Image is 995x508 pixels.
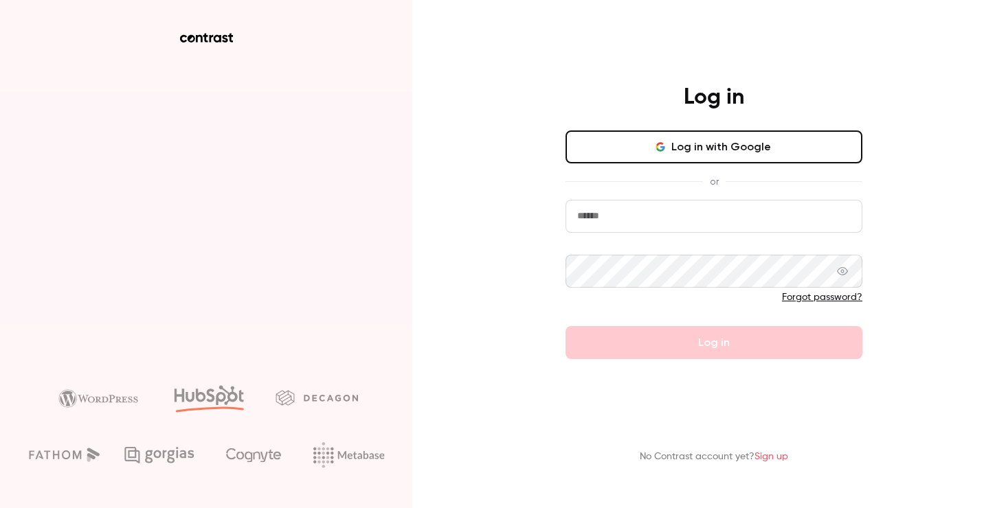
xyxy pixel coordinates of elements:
[782,292,862,302] a: Forgot password?
[640,450,788,464] p: No Contrast account yet?
[276,390,358,405] img: decagon
[566,130,862,163] button: Log in with Google
[703,174,726,189] span: or
[684,84,744,111] h4: Log in
[754,452,788,461] a: Sign up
